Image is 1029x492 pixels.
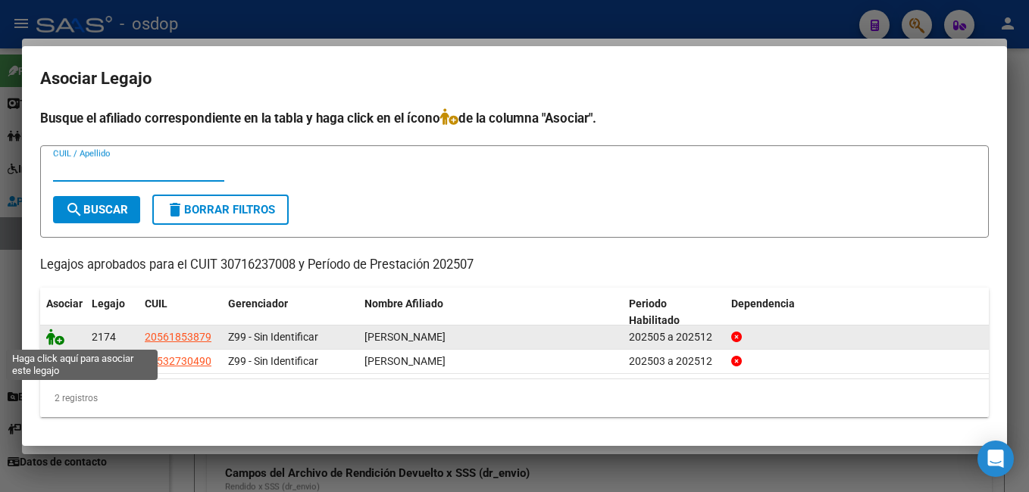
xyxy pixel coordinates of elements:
[364,331,446,343] span: CORREA LORENZO DAVID
[364,355,446,367] span: LEIVA MIRCO EMANUEL
[92,297,125,310] span: Legajo
[977,441,1014,477] div: Open Intercom Messenger
[364,297,443,310] span: Nombre Afiliado
[53,196,140,223] button: Buscar
[629,297,680,327] span: Periodo Habilitado
[139,288,222,338] datatable-header-cell: CUIL
[40,256,989,275] p: Legajos aprobados para el CUIT 30716237008 y Período de Prestación 202507
[65,201,83,219] mat-icon: search
[166,201,184,219] mat-icon: delete
[40,379,989,417] div: 2 registros
[358,288,623,338] datatable-header-cell: Nombre Afiliado
[228,297,288,310] span: Gerenciador
[623,288,725,338] datatable-header-cell: Periodo Habilitado
[629,329,719,346] div: 202505 a 202512
[65,203,128,216] span: Buscar
[731,297,795,310] span: Dependencia
[145,331,211,343] span: 20561853879
[46,297,83,310] span: Asociar
[228,355,318,367] span: Z99 - Sin Identificar
[40,288,86,338] datatable-header-cell: Asociar
[92,331,116,343] span: 2174
[40,108,989,128] h4: Busque el afiliado correspondiente en la tabla y haga click en el ícono de la columna "Asociar".
[166,203,275,216] span: Borrar Filtros
[145,297,167,310] span: CUIL
[145,355,211,367] span: 20532730490
[629,353,719,370] div: 202503 a 202512
[92,355,116,367] span: 1089
[86,288,139,338] datatable-header-cell: Legajo
[228,331,318,343] span: Z99 - Sin Identificar
[40,64,989,93] h2: Asociar Legajo
[222,288,358,338] datatable-header-cell: Gerenciador
[152,195,289,225] button: Borrar Filtros
[725,288,990,338] datatable-header-cell: Dependencia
